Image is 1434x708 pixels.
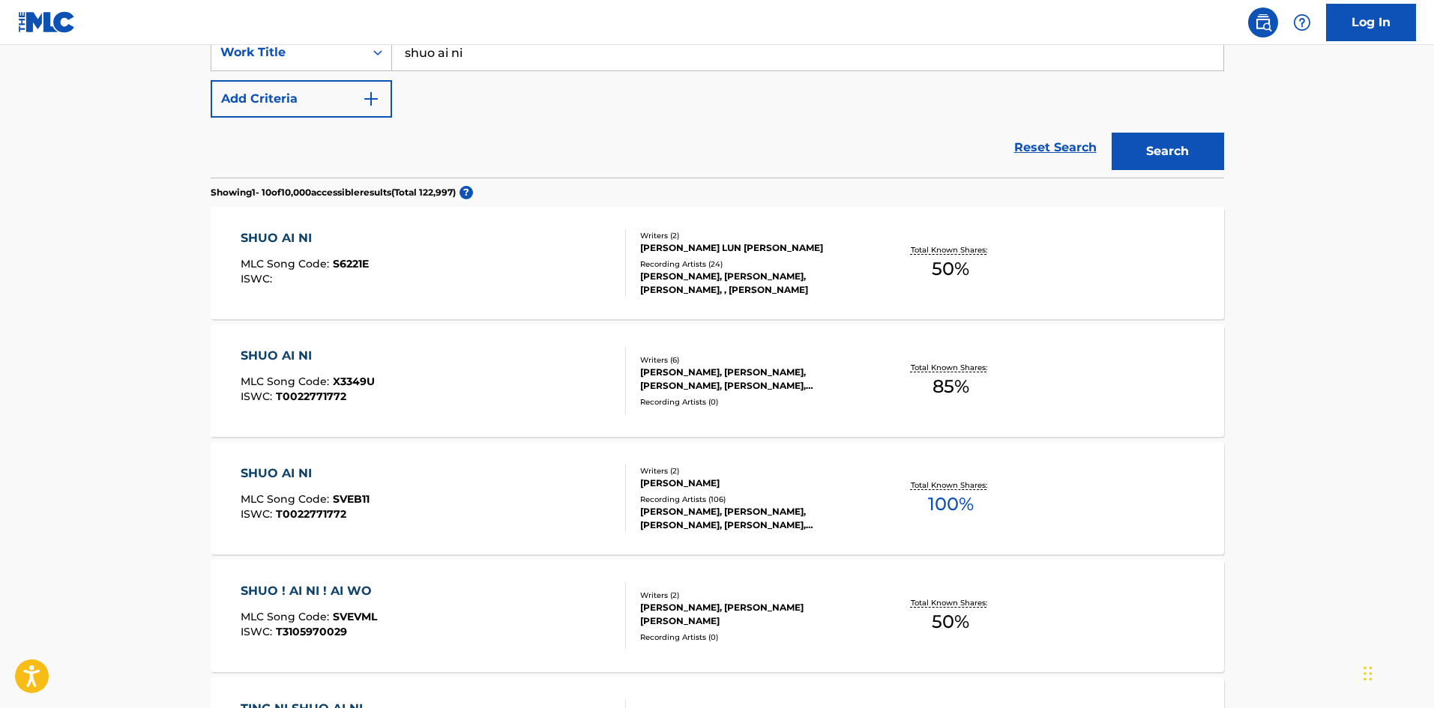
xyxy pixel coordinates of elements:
div: Drag [1364,651,1373,696]
div: Recording Artists ( 106 ) [640,494,867,505]
div: [PERSON_NAME], [PERSON_NAME], [PERSON_NAME], , [PERSON_NAME] [640,270,867,297]
span: T0022771772 [276,507,346,521]
div: [PERSON_NAME], [PERSON_NAME], [PERSON_NAME], [PERSON_NAME], [PERSON_NAME], [PERSON_NAME] [640,505,867,532]
p: Showing 1 - 10 of 10,000 accessible results (Total 122,997 ) [211,186,456,199]
span: ISWC : [241,625,276,638]
div: SHUO ! AI NI ! AI WO [241,582,379,600]
span: MLC Song Code : [241,257,333,270]
div: Writers ( 2 ) [640,590,867,601]
span: SVEVML [333,610,377,623]
div: Writers ( 2 ) [640,465,867,476]
a: SHUO AI NIMLC Song Code:S6221EISWC:Writers (2)[PERSON_NAME] LUN [PERSON_NAME]Recording Artists (2... [211,207,1224,319]
button: Add Criteria [211,80,392,118]
div: [PERSON_NAME], [PERSON_NAME] [PERSON_NAME] [640,601,867,628]
span: ? [460,186,473,199]
p: Total Known Shares: [911,362,991,373]
a: Log In [1326,4,1416,41]
a: SHUO AI NIMLC Song Code:SVEB11ISWC:T0022771772Writers (2)[PERSON_NAME]Recording Artists (106)[PER... [211,442,1224,554]
span: S6221E [333,257,369,270]
button: Search [1112,133,1224,170]
span: ISWC : [241,272,276,285]
div: Writers ( 2 ) [640,230,867,241]
span: ISWC : [241,390,276,403]
span: MLC Song Code : [241,492,333,506]
span: 100 % [928,491,974,518]
img: help [1293,13,1311,31]
span: ISWC : [241,507,276,521]
p: Total Known Shares: [911,479,991,491]
span: 50 % [932,608,969,635]
form: Search Form [211,34,1224,178]
a: Reset Search [1007,131,1104,164]
span: SVEB11 [333,492,370,506]
div: SHUO AI NI [241,347,375,365]
a: SHUO AI NIMLC Song Code:X3349UISWC:T0022771772Writers (6)[PERSON_NAME], [PERSON_NAME], [PERSON_NA... [211,324,1224,437]
a: SHUO ! AI NI ! AI WOMLC Song Code:SVEVMLISWC:T3105970029Writers (2)[PERSON_NAME], [PERSON_NAME] [... [211,560,1224,672]
span: MLC Song Code : [241,375,333,388]
span: 85 % [933,373,969,400]
img: MLC Logo [18,11,76,33]
p: Total Known Shares: [911,597,991,608]
div: SHUO AI NI [241,229,369,247]
img: search [1254,13,1272,31]
div: Help [1287,7,1317,37]
span: X3349U [333,375,375,388]
a: Public Search [1248,7,1278,37]
div: [PERSON_NAME], [PERSON_NAME], [PERSON_NAME], [PERSON_NAME], [PERSON_NAME], [PERSON_NAME] [640,366,867,393]
div: Writers ( 6 ) [640,354,867,366]
p: Total Known Shares: [911,244,991,255]
span: MLC Song Code : [241,610,333,623]
div: Recording Artists ( 24 ) [640,258,867,270]
div: [PERSON_NAME] LUN [PERSON_NAME] [640,241,867,255]
div: Recording Artists ( 0 ) [640,632,867,643]
span: T0022771772 [276,390,346,403]
div: SHUO AI NI [241,465,370,482]
img: 9d2ae6d4665cec9f34b9.svg [362,90,380,108]
div: Work Title [220,43,355,61]
span: T3105970029 [276,625,347,638]
div: Recording Artists ( 0 ) [640,396,867,408]
div: [PERSON_NAME] [640,476,867,490]
span: 50 % [932,255,969,282]
iframe: Chat Widget [1359,636,1434,708]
